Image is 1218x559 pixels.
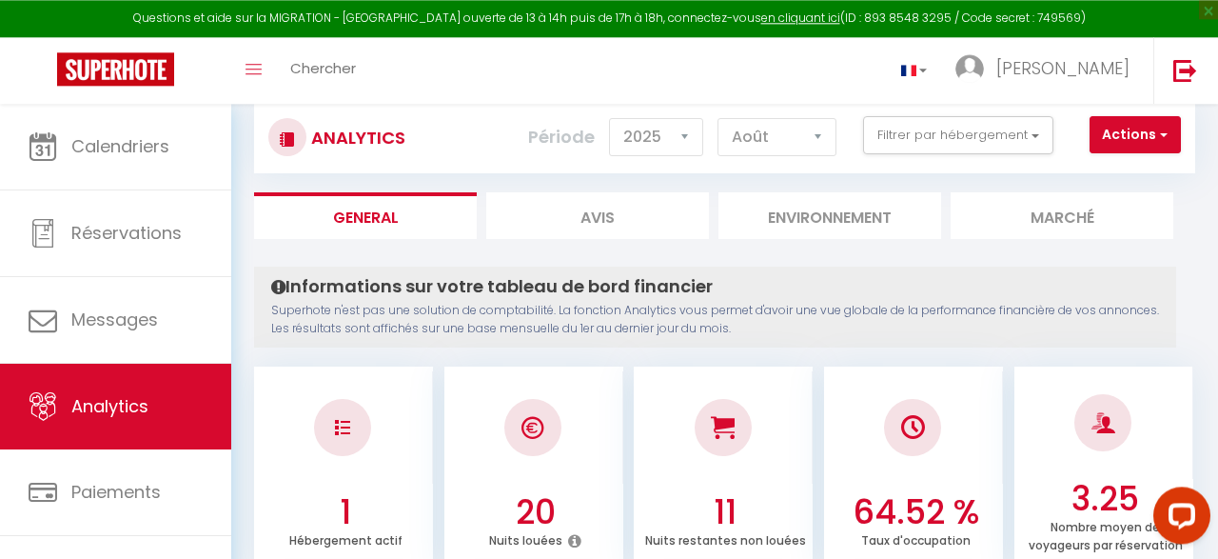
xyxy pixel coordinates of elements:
[761,10,840,26] a: en cliquant ici
[71,134,169,158] span: Calendriers
[335,420,350,435] img: NO IMAGE
[71,308,158,331] span: Messages
[453,492,619,532] h3: 20
[1029,515,1183,553] p: Nombre moyen de voyageurs par réservation
[861,529,971,549] p: Taux d'occupation
[718,192,941,239] li: Environnement
[1138,479,1218,559] iframe: LiveChat chat widget
[1090,116,1181,154] button: Actions
[955,54,984,83] img: ...
[833,492,998,532] h3: 64.52 %
[254,192,477,239] li: General
[263,492,428,532] h3: 1
[71,394,148,418] span: Analytics
[863,116,1053,154] button: Filtrer par hébergement
[276,37,370,104] a: Chercher
[486,192,709,239] li: Avis
[1173,58,1197,82] img: logout
[289,529,403,549] p: Hébergement actif
[489,529,562,549] p: Nuits louées
[271,302,1159,338] p: Superhote n'est pas une solution de comptabilité. La fonction Analytics vous permet d'avoir une v...
[643,492,809,532] h3: 11
[1023,479,1189,519] h3: 3.25
[996,56,1130,80] span: [PERSON_NAME]
[528,116,595,158] label: Période
[645,529,806,549] p: Nuits restantes non louées
[306,116,405,159] h3: Analytics
[71,480,161,504] span: Paiements
[57,52,174,86] img: Super Booking
[951,192,1173,239] li: Marché
[71,221,182,245] span: Réservations
[290,58,356,78] span: Chercher
[941,37,1153,104] a: ... [PERSON_NAME]
[271,276,1159,297] h4: Informations sur votre tableau de bord financier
